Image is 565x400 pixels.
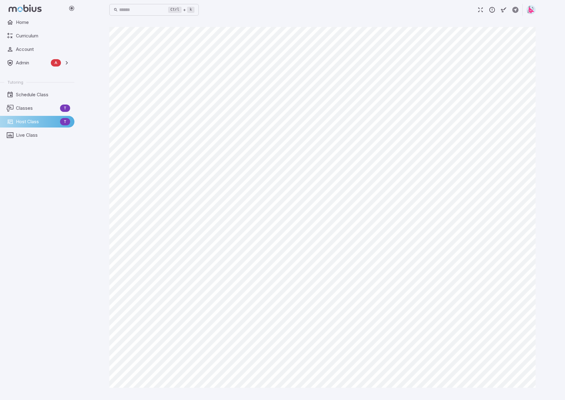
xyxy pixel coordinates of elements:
[510,4,521,16] button: Create Activity
[7,79,23,85] span: Tutoring
[16,19,70,26] span: Home
[16,105,58,112] span: Classes
[168,6,194,13] div: +
[168,7,182,13] kbd: Ctrl
[16,59,48,66] span: Admin
[486,4,498,16] button: Report an Issue
[60,119,70,125] span: T
[60,105,70,111] span: T
[16,32,70,39] span: Curriculum
[16,46,70,53] span: Account
[475,4,486,16] button: Fullscreen Game
[51,60,61,66] span: A
[526,5,536,14] img: right-triangle.svg
[16,91,70,98] span: Schedule Class
[498,4,510,16] button: Start Drawing on Questions
[16,118,58,125] span: Host Class
[16,132,70,139] span: Live Class
[187,7,194,13] kbd: k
